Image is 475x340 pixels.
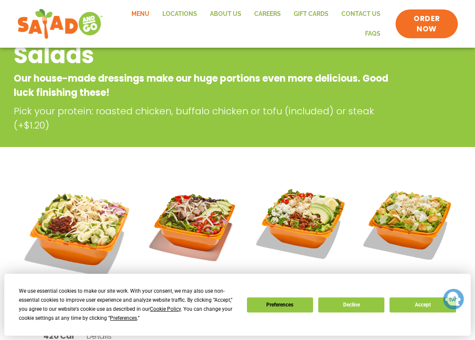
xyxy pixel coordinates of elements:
[150,306,181,312] span: Cookie Policy
[361,176,455,270] img: Product photo for Caesar Salad
[396,9,458,39] a: ORDER NOW
[318,297,384,312] button: Decline
[14,71,392,100] p: Our house-made dressings make our huge portions even more delicious. Good luck finishing these!
[248,4,287,24] a: Careers
[125,4,156,24] a: Menu
[20,176,135,291] img: Product photo for Tuscan Summer Salad
[204,4,248,24] a: About Us
[254,176,348,270] img: Product photo for Cobb Salad
[156,4,204,24] a: Locations
[287,4,335,24] a: GIFT CARDS
[110,315,137,321] span: Preferences
[112,4,387,43] nav: Menu
[148,176,241,270] img: Product photo for Fajita Salad
[404,14,449,34] span: ORDER NOW
[17,7,103,41] img: new-SAG-logo-768×292
[19,287,236,323] div: We use essential cookies to make our site work. With your consent, we may also use non-essential ...
[4,274,471,336] div: Cookie Consent Prompt
[247,297,313,312] button: Preferences
[335,4,387,24] a: Contact Us
[14,104,396,132] p: Pick your protein: roasted chicken, buffalo chicken or tofu (included) or steak (+$1.20)
[359,24,387,44] a: FAQs
[390,297,456,312] button: Accept
[14,38,392,73] h2: Salads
